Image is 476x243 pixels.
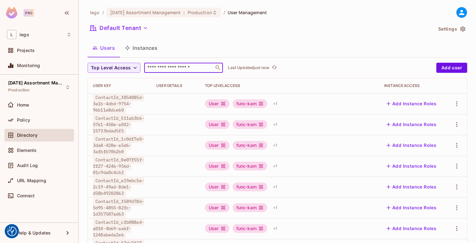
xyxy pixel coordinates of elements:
[93,83,146,88] div: User Key
[233,141,267,150] div: func-kam
[384,203,439,213] button: Add Instance Roles
[24,9,34,17] div: Pro
[224,9,225,15] li: /
[102,9,104,15] li: /
[7,227,17,236] button: Consent Preferences
[17,230,51,235] span: Help & Updates
[93,176,144,197] span: ContactId_a19ebc5e-2c19-49ad-8de1-d58b49202863
[120,40,162,56] button: Instances
[233,120,267,129] div: func-kam
[384,223,439,234] button: Add Instance Roles
[110,9,181,15] span: [DATE] Assortment Management
[7,227,17,236] img: Revisit consent button
[205,99,229,108] div: User
[205,162,229,171] div: User
[17,178,46,183] span: URL Mapping
[8,80,65,85] span: [DATE] Assortment Management
[233,224,267,233] div: func-kam
[188,9,212,15] span: Production
[93,93,144,114] span: ContactId_3854085d-3a1b-4dbd-9754-96b11e8dce60
[17,63,40,68] span: Monitoring
[384,140,439,150] button: Add Instance Roles
[8,88,30,93] span: Production
[384,182,439,192] button: Add Instance Roles
[228,9,267,15] span: User Management
[183,10,185,15] span: :
[91,64,131,72] span: Top Level Access
[93,156,144,176] span: ContactId_0e07f55f-ff27-4246-956d-01c9da0c4cb2
[17,48,35,53] span: Projects
[384,83,441,88] div: Instance Access
[384,119,439,130] button: Add Instance Roles
[90,9,100,15] span: the active workspace
[270,64,278,72] button: refresh
[233,99,267,108] div: func-kam
[17,133,37,138] span: Directory
[17,193,35,198] span: Connect
[88,63,140,73] button: Top Level Access
[270,223,280,234] div: + 1
[233,162,267,171] div: func-kam
[205,224,229,233] div: User
[88,23,150,33] button: Default Tenant
[205,203,229,212] div: User
[228,65,269,70] p: Last Updated just now
[17,102,29,107] span: Home
[17,163,38,168] span: Audit Log
[205,182,229,191] div: User
[384,161,439,171] button: Add Instance Roles
[205,141,229,150] div: User
[93,218,144,239] span: ContactId_cfb088a4-a010-4b69-aa6f-1248abeda2e6
[436,24,467,34] button: Settings
[7,30,16,39] span: L
[6,7,17,19] img: SReyMgAAAABJRU5ErkJggg==
[88,40,120,56] button: Users
[205,120,229,129] div: User
[270,140,280,150] div: + 1
[384,99,439,109] button: Add Instance Roles
[205,83,374,88] div: Top Level Access
[436,63,467,73] button: Add user
[270,119,280,130] div: + 1
[93,135,144,156] span: ContactId_1c0df7e0-3da8-428e-a5d6-3afbfb70b2b0
[270,161,280,171] div: + 1
[272,65,277,71] span: refresh
[269,64,278,72] span: Click to refresh data
[270,182,280,192] div: + 1
[156,83,195,88] div: User Details
[233,182,267,191] div: func-kam
[93,114,144,135] span: ContactId_511ab3b6-5761-450e-a0f2-15733bdad5f5
[270,99,280,109] div: + 1
[93,197,144,218] span: ContactId_3589d78d-5d95-4855-82fc-1d357507ad63
[17,148,37,153] span: Elements
[270,203,280,213] div: + 1
[233,203,267,212] div: func-kam
[17,118,30,123] span: Policy
[20,32,29,37] span: Workspace: lego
